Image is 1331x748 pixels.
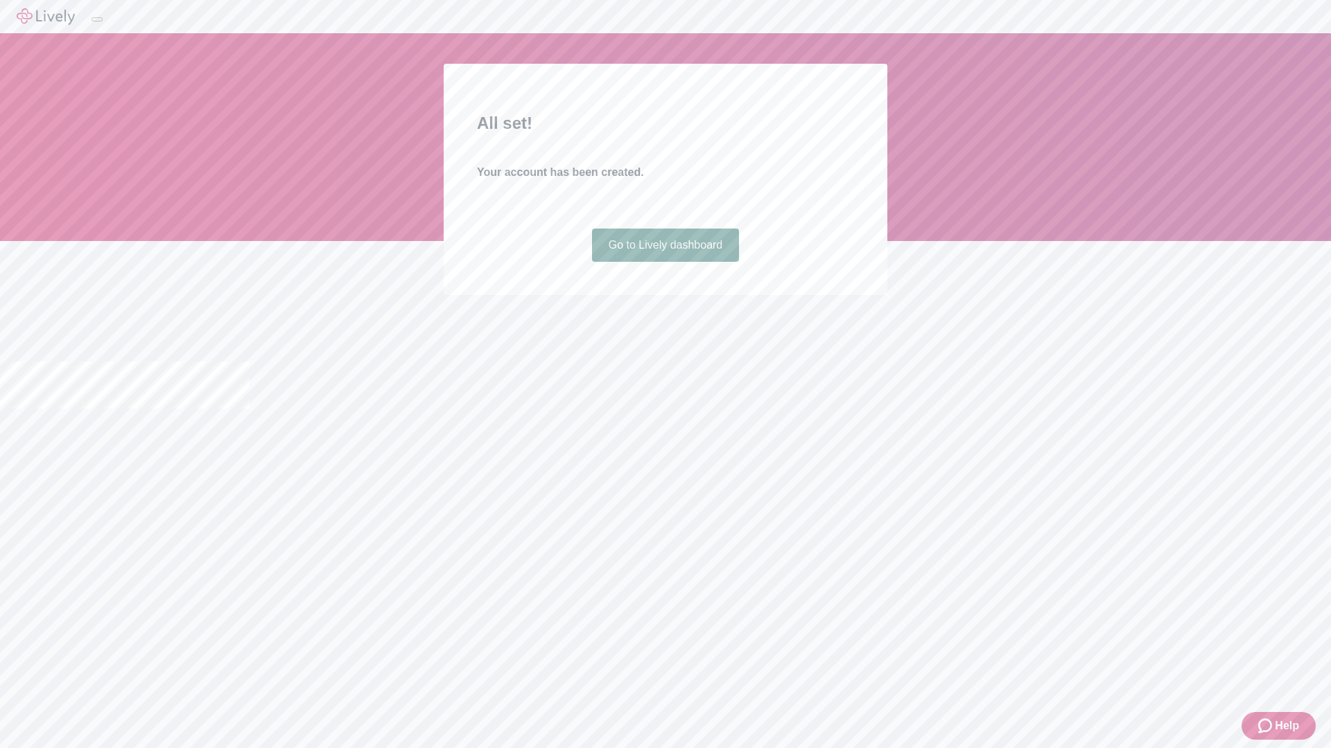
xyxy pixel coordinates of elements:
[1275,718,1299,734] span: Help
[1258,718,1275,734] svg: Zendesk support icon
[92,17,103,21] button: Log out
[17,8,75,25] img: Lively
[1242,712,1316,740] button: Zendesk support iconHelp
[477,164,854,181] h4: Your account has been created.
[592,229,740,262] a: Go to Lively dashboard
[477,111,854,136] h2: All set!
